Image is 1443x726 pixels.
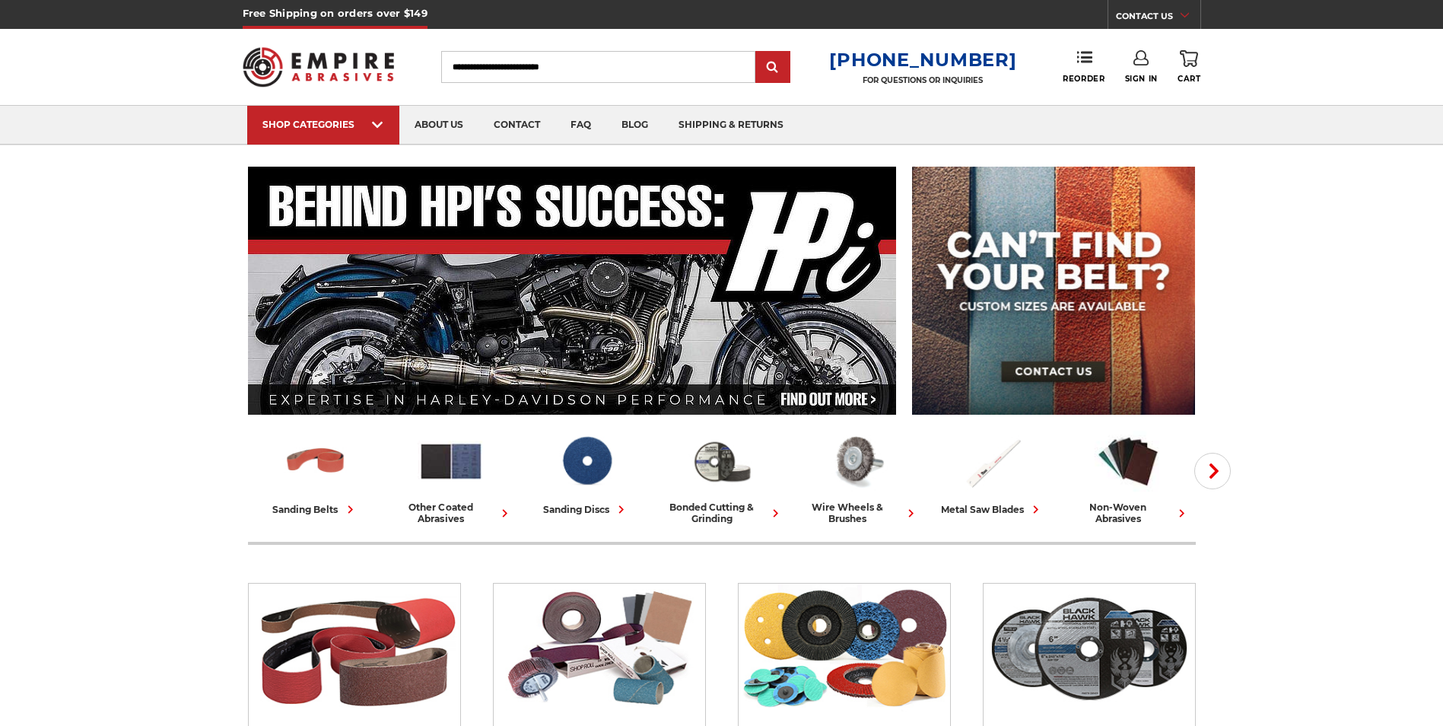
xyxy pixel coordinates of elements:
a: Reorder [1063,50,1104,83]
span: Cart [1178,74,1200,84]
div: sanding belts [273,502,358,517]
input: Submit [758,53,788,83]
img: Sanding Belts [249,584,460,713]
a: bonded cutting & grinding [660,428,783,524]
p: FOR QUESTIONS OR INQUIRIES [829,75,1016,85]
a: shipping & returns [663,106,799,145]
div: SHOP CATEGORIES [262,119,384,130]
div: bonded cutting & grinding [660,502,783,524]
a: about us [399,106,478,145]
img: Bonded Cutting & Grinding [688,428,755,494]
img: Wire Wheels & Brushes [824,428,891,494]
span: Sign In [1125,74,1158,84]
img: promo banner for custom belts. [912,167,1195,415]
img: Sanding Belts [282,428,349,494]
a: non-woven abrasives [1066,428,1190,524]
img: Other Coated Abrasives [494,584,705,713]
img: Non-woven Abrasives [1095,428,1162,494]
img: Other Coated Abrasives [418,428,485,494]
a: blog [606,106,663,145]
a: faq [555,106,606,145]
a: Cart [1178,50,1200,84]
a: CONTACT US [1116,8,1200,29]
img: Banner for an interview featuring Horsepower Inc who makes Harley performance upgrades featured o... [248,167,897,415]
div: wire wheels & brushes [796,502,919,524]
div: other coated abrasives [389,502,513,524]
a: metal saw blades [931,428,1054,517]
button: Next [1194,453,1231,489]
a: contact [478,106,555,145]
a: wire wheels & brushes [796,428,919,524]
div: sanding discs [543,502,629,517]
img: Bonded Cutting & Grinding [984,584,1195,713]
span: Reorder [1063,74,1104,84]
img: Metal Saw Blades [959,428,1026,494]
div: non-woven abrasives [1066,502,1190,524]
a: [PHONE_NUMBER] [829,49,1016,71]
img: Sanding Discs [739,584,950,713]
div: metal saw blades [941,502,1044,517]
img: Sanding Discs [553,428,620,494]
a: other coated abrasives [389,428,513,524]
a: sanding belts [254,428,377,517]
a: sanding discs [525,428,648,517]
img: Empire Abrasives [243,37,395,97]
